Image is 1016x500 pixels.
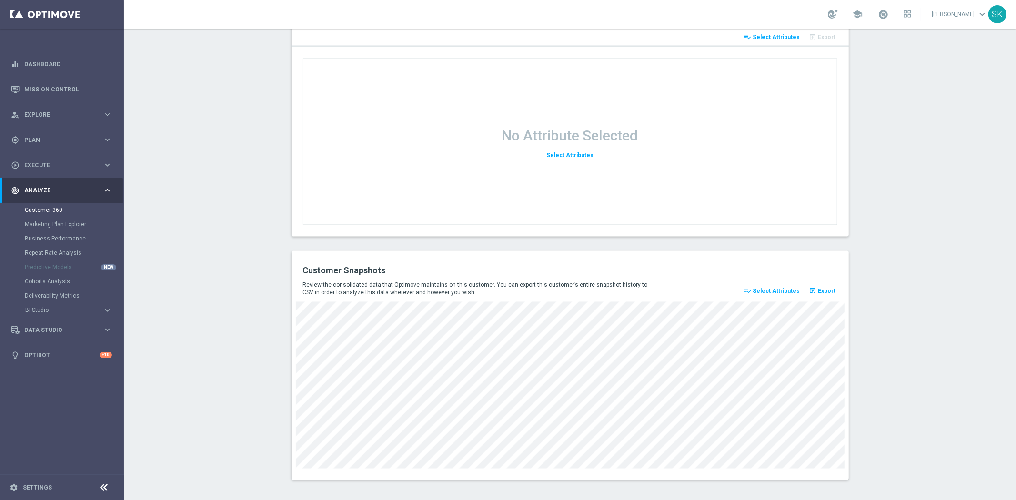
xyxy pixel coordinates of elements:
i: play_circle_outline [11,161,20,170]
span: school [852,9,863,20]
div: Repeat Rate Analysis [25,246,123,260]
button: Mission Control [10,86,112,93]
a: Cohorts Analysis [25,278,99,285]
div: Explore [11,110,103,119]
div: Predictive Models [25,260,123,274]
a: Settings [23,485,52,490]
a: Business Performance [25,235,99,242]
a: [PERSON_NAME]keyboard_arrow_down [931,7,988,21]
a: Marketing Plan Explorer [25,220,99,228]
span: Select Attributes [753,288,800,294]
div: Execute [11,161,103,170]
a: Dashboard [24,51,112,77]
button: equalizer Dashboard [10,60,112,68]
div: Marketing Plan Explorer [25,217,123,231]
i: open_in_browser [809,287,817,294]
button: playlist_add_check Select Attributes [743,30,802,44]
i: keyboard_arrow_right [103,110,112,119]
div: Data Studio [11,326,103,334]
div: Optibot [11,342,112,368]
div: +10 [100,352,112,358]
h2: Customer Snapshots [303,265,563,276]
button: BI Studio keyboard_arrow_right [25,306,112,314]
div: Mission Control [11,77,112,102]
a: Deliverability Metrics [25,292,99,300]
h1: No Attribute Selected [502,127,638,144]
a: Customer 360 [25,206,99,214]
div: Cohorts Analysis [25,274,123,289]
i: settings [10,483,18,492]
div: SK [988,5,1006,23]
div: Analyze [11,186,103,195]
i: playlist_add_check [744,287,752,294]
span: Explore [24,112,103,118]
a: Repeat Rate Analysis [25,249,99,257]
div: BI Studio [25,307,103,313]
i: keyboard_arrow_right [103,135,112,144]
button: lightbulb Optibot +10 [10,351,112,359]
i: gps_fixed [11,136,20,144]
span: keyboard_arrow_down [977,9,987,20]
span: Plan [24,137,103,143]
button: playlist_add_check Select Attributes [743,284,802,298]
div: NEW [101,264,116,270]
button: person_search Explore keyboard_arrow_right [10,111,112,119]
p: Review the consolidated data that Optimove maintains on this customer. You can export this custom... [303,281,654,296]
span: Select Attributes [546,152,594,159]
div: Plan [11,136,103,144]
button: track_changes Analyze keyboard_arrow_right [10,187,112,194]
span: BI Studio [25,307,93,313]
i: person_search [11,110,20,119]
a: Optibot [24,342,100,368]
i: keyboard_arrow_right [103,325,112,334]
div: Business Performance [25,231,123,246]
div: Dashboard [11,51,112,77]
div: BI Studio [25,303,123,317]
span: Analyze [24,188,103,193]
span: Data Studio [24,327,103,333]
i: equalizer [11,60,20,69]
i: keyboard_arrow_right [103,186,112,195]
button: gps_fixed Plan keyboard_arrow_right [10,136,112,144]
i: track_changes [11,186,20,195]
i: keyboard_arrow_right [103,306,112,315]
span: Select Attributes [753,34,800,40]
button: play_circle_outline Execute keyboard_arrow_right [10,161,112,169]
div: Deliverability Metrics [25,289,123,303]
i: lightbulb [11,351,20,360]
span: Execute [24,162,103,168]
span: Export [818,288,836,294]
a: Mission Control [24,77,112,102]
button: Select Attributes [545,149,595,162]
i: playlist_add_check [744,33,752,40]
div: Customer 360 [25,203,123,217]
i: keyboard_arrow_right [103,160,112,170]
button: Data Studio keyboard_arrow_right [10,326,112,334]
button: open_in_browser Export [808,284,837,298]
